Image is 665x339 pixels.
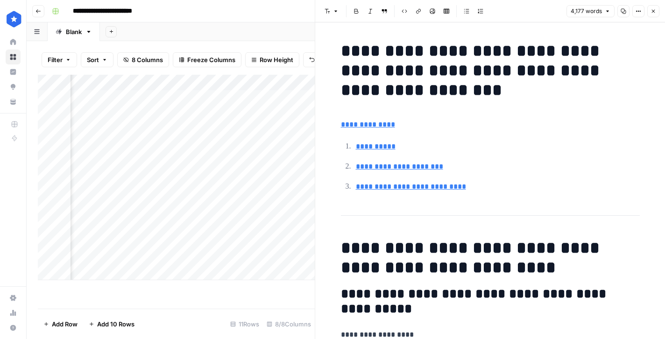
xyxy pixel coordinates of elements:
[132,55,163,64] span: 8 Columns
[6,320,21,335] button: Help + Support
[6,49,21,64] a: Browse
[97,319,134,329] span: Add 10 Rows
[117,52,169,67] button: 8 Columns
[81,52,113,67] button: Sort
[6,35,21,49] a: Home
[87,55,99,64] span: Sort
[571,7,602,15] span: 4,177 words
[48,22,100,41] a: Blank
[566,5,615,17] button: 4,177 words
[6,64,21,79] a: Insights
[6,79,21,94] a: Opportunities
[263,317,315,332] div: 8/8 Columns
[187,55,235,64] span: Freeze Columns
[6,305,21,320] a: Usage
[83,317,140,332] button: Add 10 Rows
[52,319,78,329] span: Add Row
[38,317,83,332] button: Add Row
[260,55,293,64] span: Row Height
[6,7,21,31] button: Workspace: ConsumerAffairs
[6,290,21,305] a: Settings
[48,55,63,64] span: Filter
[173,52,241,67] button: Freeze Columns
[245,52,299,67] button: Row Height
[6,94,21,109] a: Your Data
[66,27,82,36] div: Blank
[226,317,263,332] div: 11 Rows
[42,52,77,67] button: Filter
[6,11,22,28] img: ConsumerAffairs Logo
